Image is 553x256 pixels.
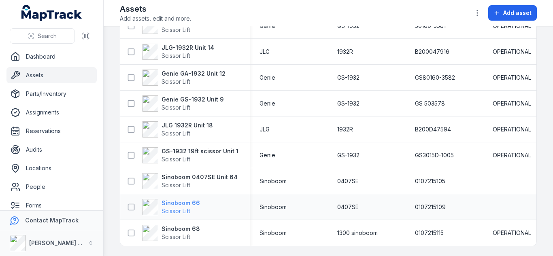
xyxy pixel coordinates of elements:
[142,147,238,163] a: GS-1932 19ft scissor Unit 1Scissor Lift
[142,95,224,112] a: Genie GS-1932 Unit 9Scissor Lift
[493,125,531,133] span: OPERATIONAL
[493,74,531,82] span: OPERATIONAL
[142,173,238,189] a: Sinoboom 0407SE Unit 64Scissor Lift
[142,44,214,60] a: JLG-1932R Unit 14Scissor Lift
[493,229,531,237] span: OPERATIONAL
[120,15,191,23] span: Add assets, edit and more.
[162,233,190,240] span: Scissor Lift
[142,225,200,241] a: Sinoboom 68Scissor Lift
[162,121,213,129] strong: JLG 1932R Unit 18
[493,99,531,108] span: OPERATIONAL
[259,177,287,185] span: Sinoboom
[6,197,97,214] a: Forms
[337,203,359,211] span: 0407SE
[415,203,446,211] span: 0107215109
[415,229,444,237] span: 0107215115
[415,151,454,159] span: GS3015D-1005
[6,104,97,121] a: Assignments
[259,203,287,211] span: Sinoboom
[259,151,275,159] span: Genie
[142,121,213,138] a: JLG 1932R Unit 18Scissor Lift
[162,130,190,137] span: Scissor Lift
[38,32,57,40] span: Search
[415,177,445,185] span: 0107215105
[6,123,97,139] a: Reservations
[259,229,287,237] span: Sinoboom
[493,48,531,56] span: OPERATIONAL
[142,70,225,86] a: Genie GA-1932 Unit 12Scissor Lift
[337,99,359,108] span: GS-1932
[6,67,97,83] a: Assets
[415,74,455,82] span: GS80160-3582
[337,229,378,237] span: 1300 sinoboom
[162,95,224,104] strong: Genie GS-1932 Unit 9
[162,156,190,163] span: Scissor Lift
[415,125,451,133] span: B200D47594
[259,99,275,108] span: Genie
[337,125,353,133] span: 1932R
[493,151,531,159] span: OPERATIONAL
[259,125,270,133] span: JLG
[337,151,359,159] span: GS-1932
[162,199,200,207] strong: Sinoboom 66
[6,49,97,65] a: Dashboard
[162,26,190,33] span: Scissor Lift
[259,74,275,82] span: Genie
[6,160,97,176] a: Locations
[29,239,85,246] strong: [PERSON_NAME] Air
[6,86,97,102] a: Parts/Inventory
[488,5,537,21] button: Add asset
[162,207,190,214] span: Scissor Lift
[142,199,200,215] a: Sinoboom 66Scissor Lift
[415,48,449,56] span: B200047916
[162,52,190,59] span: Scissor Lift
[162,104,190,111] span: Scissor Lift
[337,177,359,185] span: 0407SE
[6,179,97,195] a: People
[259,48,270,56] span: JLG
[25,217,79,224] strong: Contact MapTrack
[415,99,445,108] span: GS 503578
[6,142,97,158] a: Audits
[10,28,75,44] button: Search
[162,44,214,52] strong: JLG-1932R Unit 14
[503,9,532,17] span: Add asset
[162,70,225,78] strong: Genie GA-1932 Unit 12
[162,225,200,233] strong: Sinoboom 68
[162,78,190,85] span: Scissor Lift
[162,173,238,181] strong: Sinoboom 0407SE Unit 64
[162,147,238,155] strong: GS-1932 19ft scissor Unit 1
[21,5,82,21] a: MapTrack
[337,74,359,82] span: GS-1932
[162,182,190,188] span: Scissor Lift
[337,48,353,56] span: 1932R
[120,3,191,15] h2: Assets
